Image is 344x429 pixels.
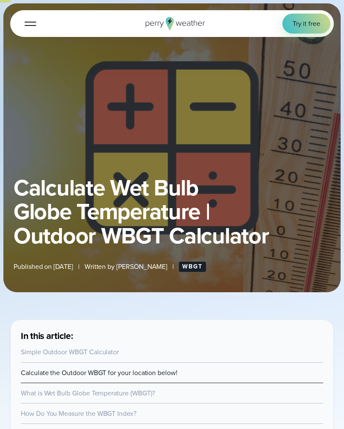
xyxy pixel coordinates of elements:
h1: Calculate Wet Bulb Globe Temperature | Outdoor WBGT Calculator [14,176,330,248]
a: Simple Outdoor WBGT Calculator [21,347,119,357]
span: Try it free [293,19,320,28]
a: WBGT [179,262,206,272]
span: Published on [DATE] [14,262,73,271]
a: How Do You Measure the WBGT Index? [21,409,136,418]
span: | [78,262,79,271]
h3: In this article: [21,330,323,342]
span: | [172,262,174,271]
a: Try it free [282,14,330,34]
a: Calculate the Outdoor WBGT for your location below! [21,368,178,378]
a: What is Wet Bulb Globe Temperature (WBGT)? [21,388,155,398]
span: Written by [PERSON_NAME] [85,262,168,271]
